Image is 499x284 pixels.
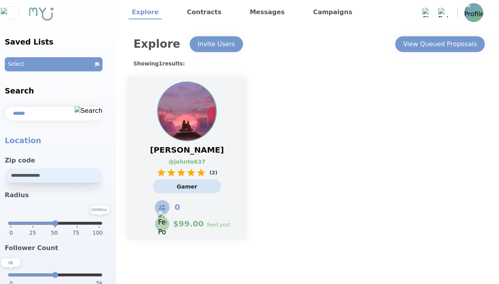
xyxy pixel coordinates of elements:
span: 50 [51,229,58,240]
span: 75 [73,229,79,240]
img: Feed Post [158,211,166,237]
div: View Queued Proposals [403,39,477,49]
h3: Zip code [5,156,111,165]
img: Open [95,62,99,67]
img: Bell [438,8,448,17]
span: 25 [29,229,36,240]
button: SelectOpen [5,57,111,71]
h3: Follower Count [5,243,111,253]
h2: Saved Lists [5,37,111,48]
p: feed post [207,222,230,228]
p: Location [5,135,111,146]
button: View Queued Proposals [395,36,485,52]
a: @ johnto637 [168,158,197,166]
span: 0 [9,229,13,237]
h2: Search [5,86,111,97]
p: Select [8,60,24,68]
h3: Radius [5,191,111,200]
h1: Explore [133,36,180,52]
text: 0 k [9,260,13,265]
img: Close sidebar [1,8,24,17]
a: Campaigns [310,6,355,19]
img: Chat [422,8,432,17]
span: [PERSON_NAME] [150,144,224,156]
a: Messages [247,6,288,19]
img: Profile [464,3,483,22]
p: ( 2 ) [209,169,217,176]
button: Invite Users [190,36,243,52]
a: Explore [129,6,162,19]
span: $ 99.00 [173,218,204,230]
span: Gamer [177,183,197,190]
h1: Showing 1 results: [133,60,488,68]
img: Profile [158,82,216,140]
div: Invite Users [198,39,235,49]
text: 100 Miles [91,207,107,212]
a: Contracts [184,6,224,19]
img: Followers [155,200,170,215]
span: 0 [175,202,180,213]
span: 100 [93,229,103,240]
